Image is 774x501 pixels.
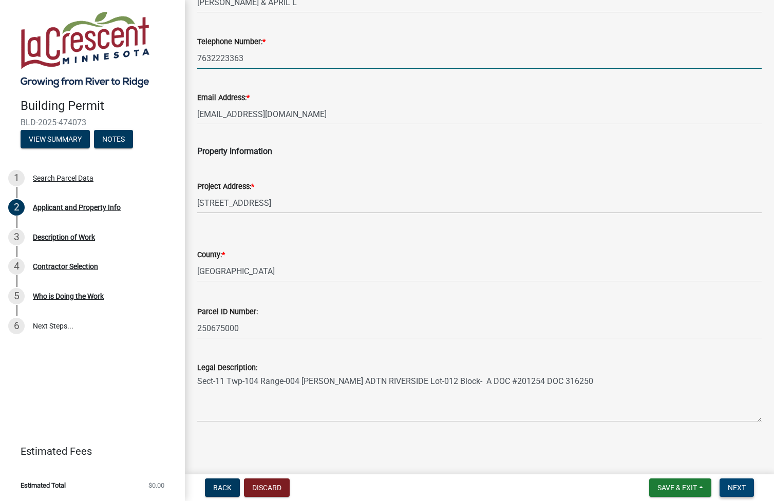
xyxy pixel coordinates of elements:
span: Back [213,484,232,492]
button: Save & Exit [649,478,711,497]
button: View Summary [21,130,90,148]
div: Applicant and Property Info [33,204,121,211]
label: Project Address: [197,183,254,190]
div: Description of Work [33,234,95,241]
div: 6 [8,318,25,334]
label: Telephone Number: [197,38,266,46]
span: Property Information [197,146,272,156]
span: Estimated Total [21,482,66,489]
a: Estimated Fees [8,441,168,461]
div: 1 [8,170,25,186]
span: BLD-2025-474073 [21,118,164,127]
span: Next [728,484,746,492]
div: 4 [8,258,25,275]
wm-modal-confirm: Summary [21,136,90,144]
div: Search Parcel Data [33,175,93,182]
label: Legal Description: [197,364,257,372]
label: Parcel ID Number: [197,309,258,316]
label: Email Address: [197,94,250,102]
label: County: [197,252,225,259]
button: Back [205,478,240,497]
img: City of La Crescent, Minnesota [21,11,149,88]
button: Next [720,478,754,497]
h4: Building Permit [21,99,177,113]
div: 3 [8,229,25,245]
div: 2 [8,199,25,216]
div: Contractor Selection [33,263,98,270]
button: Discard [244,478,290,497]
span: $0.00 [148,482,164,489]
span: Save & Exit [657,484,697,492]
div: Who is Doing the Work [33,293,104,300]
div: 5 [8,288,25,304]
wm-modal-confirm: Notes [94,136,133,144]
button: Notes [94,130,133,148]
